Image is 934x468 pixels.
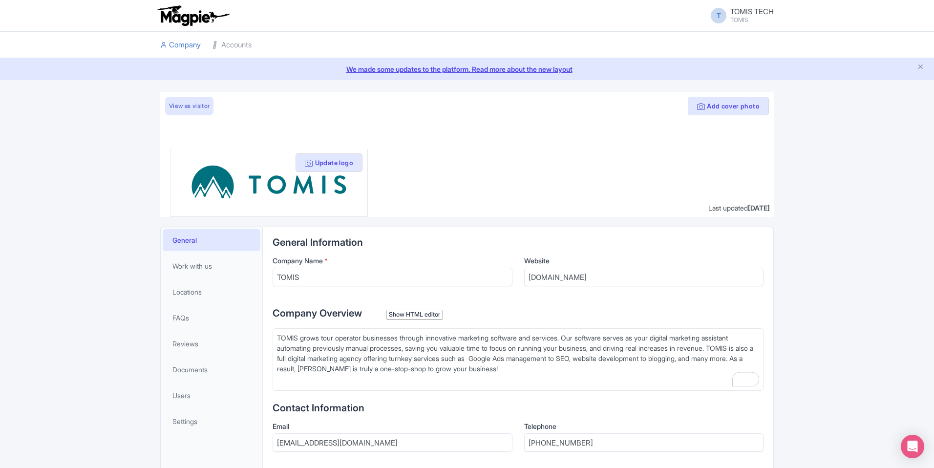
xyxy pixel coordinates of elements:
a: Locations [163,281,260,303]
a: Documents [163,359,260,381]
div: Last updated [708,203,770,213]
img: mkc4s83yydzziwnmdm8f.svg [190,156,347,209]
span: Company Overview [273,307,362,319]
button: Close announcement [917,63,924,71]
span: Settings [172,416,197,426]
a: Reviews [163,333,260,355]
a: We made some updates to the platform. Read more about the new layout [6,64,928,74]
img: logo-ab69f6fb50320c5b225c76a69d11143b.png [155,5,231,26]
a: View as visitor [165,97,213,115]
a: T TOMIS TECH TOMIS [705,8,774,23]
a: General [163,229,260,251]
span: General [172,235,197,245]
span: Users [172,390,191,401]
span: FAQs [172,313,189,323]
a: Users [163,384,260,406]
span: T [711,8,726,23]
span: Email [273,422,289,430]
h2: Contact Information [273,403,764,413]
div: Open Intercom Messenger [901,435,924,458]
span: Locations [172,287,202,297]
span: Reviews [172,339,198,349]
button: Update logo [296,153,362,172]
div: Show HTML editor [386,310,443,320]
h2: General Information [273,237,764,248]
trix-editor: To enrich screen reader interactions, please activate Accessibility in Grammarly extension settings [273,328,764,391]
small: TOMIS [730,17,774,23]
a: Company [160,32,201,59]
span: Website [524,256,550,265]
button: Add cover photo [688,97,769,115]
span: Documents [172,364,208,375]
span: Work with us [172,261,212,271]
a: FAQs [163,307,260,329]
a: Accounts [212,32,252,59]
div: TOMIS grows tour operator businesses through innovative marketing software and services. Our soft... [277,333,759,384]
span: TOMIS TECH [730,7,774,16]
span: [DATE] [748,204,770,212]
a: Settings [163,410,260,432]
a: Work with us [163,255,260,277]
span: Telephone [524,422,556,430]
span: Company Name [273,256,323,265]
